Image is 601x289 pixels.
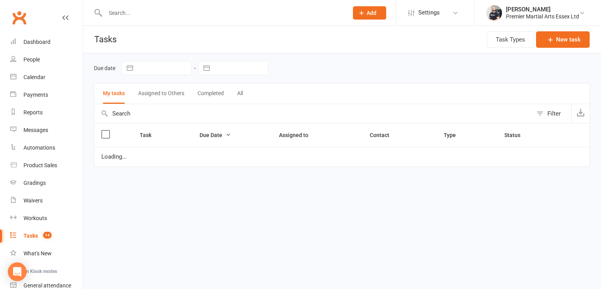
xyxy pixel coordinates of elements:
div: Gradings [23,180,46,186]
button: Task Types [487,31,534,48]
div: Filter [547,109,561,118]
button: Add [353,6,386,20]
a: Messages [10,121,83,139]
span: Assigned to [279,132,317,138]
a: Clubworx [9,8,29,27]
div: [PERSON_NAME] [506,6,579,13]
span: Settings [418,4,440,22]
a: What's New [10,245,83,262]
span: Add [367,10,376,16]
a: Automations [10,139,83,157]
a: Tasks 14 [10,227,83,245]
div: Reports [23,109,43,116]
div: Workouts [23,215,47,221]
button: All [237,83,243,104]
div: Waivers [23,197,43,204]
span: Status [504,132,529,138]
button: Assigned to Others [138,83,184,104]
a: Workouts [10,210,83,227]
button: Assigned to [279,130,317,140]
button: My tasks [103,83,125,104]
span: Task [140,132,160,138]
span: Contact [370,132,398,138]
button: Contact [370,130,398,140]
div: Open Intercom Messenger [8,262,27,281]
div: Payments [23,92,48,98]
h1: Tasks [83,26,119,53]
a: People [10,51,83,69]
div: Premier Martial Arts Essex Ltd [506,13,579,20]
span: Due Date [200,132,231,138]
div: Tasks [23,233,38,239]
a: Dashboard [10,33,83,51]
input: Search [94,104,533,123]
div: Calendar [23,74,45,80]
img: thumb_image1616261423.png [486,5,502,21]
a: Gradings [10,174,83,192]
button: Filter [533,104,571,123]
button: Due Date [200,130,231,140]
span: Type [444,132,464,138]
div: People [23,56,40,63]
a: Payments [10,86,83,104]
input: Search... [103,7,343,18]
button: Task [140,130,160,140]
button: Completed [198,83,224,104]
label: Due date [94,65,115,71]
a: Waivers [10,192,83,210]
div: Dashboard [23,39,50,45]
a: Reports [10,104,83,121]
div: General attendance [23,282,71,289]
span: 14 [43,232,52,238]
div: What's New [23,250,52,256]
button: New task [536,31,590,48]
div: Product Sales [23,162,57,168]
a: Product Sales [10,157,83,174]
button: Type [444,130,464,140]
td: Loading... [94,147,590,166]
button: Status [504,130,529,140]
div: Messages [23,127,48,133]
a: Calendar [10,69,83,86]
div: Automations [23,144,55,151]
